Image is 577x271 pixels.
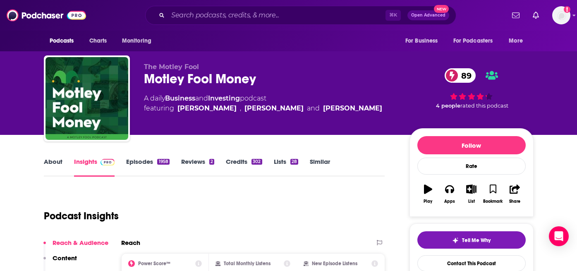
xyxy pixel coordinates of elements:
a: About [44,158,62,177]
a: InsightsPodchaser Pro [74,158,115,177]
a: Reviews2 [181,158,214,177]
img: tell me why sparkle [452,237,459,244]
div: Bookmark [483,199,503,204]
span: For Business [405,35,438,47]
a: Credits302 [226,158,262,177]
span: More [509,35,523,47]
span: Open Advanced [411,13,445,17]
span: 4 people [436,103,460,109]
a: Episodes1958 [126,158,169,177]
span: , [240,103,241,113]
div: 28 [290,159,298,165]
p: Reach & Audience [53,239,108,247]
button: Apps [439,179,460,209]
span: ⌘ K [385,10,401,21]
div: Apps [444,199,455,204]
h1: Podcast Insights [44,210,119,222]
span: Monitoring [122,35,151,47]
span: For Podcasters [453,35,493,47]
a: Ricky Mulvey [244,103,304,113]
div: 302 [251,159,262,165]
svg: Add a profile image [564,6,570,13]
div: Play [424,199,432,204]
a: Business [165,94,195,102]
button: Play [417,179,439,209]
span: rated this podcast [460,103,508,109]
div: 89 4 peoplerated this podcast [409,63,534,114]
div: Search podcasts, credits, & more... [145,6,456,25]
a: Show notifications dropdown [529,8,542,22]
span: New [434,5,449,13]
a: Show notifications dropdown [509,8,523,22]
span: and [195,94,208,102]
button: Content [43,254,77,269]
span: Logged in as megcassidy [552,6,570,24]
button: List [460,179,482,209]
span: The Motley Fool [144,63,199,71]
div: 1958 [157,159,169,165]
button: Open AdvancedNew [407,10,449,20]
p: Content [53,254,77,262]
button: open menu [503,33,533,49]
img: User Profile [552,6,570,24]
div: A daily podcast [144,94,382,113]
span: Tell Me Why [462,237,491,244]
div: [PERSON_NAME] [323,103,382,113]
h2: Reach [121,239,140,247]
button: Follow [417,136,526,154]
div: List [468,199,475,204]
button: open menu [44,33,85,49]
div: Rate [417,158,526,175]
h2: New Episode Listens [312,261,357,266]
button: open menu [400,33,448,49]
span: Podcasts [50,35,74,47]
div: Open Intercom Messenger [549,226,569,246]
a: 89 [445,68,476,83]
button: Bookmark [482,179,504,209]
span: 89 [453,68,476,83]
button: tell me why sparkleTell Me Why [417,231,526,249]
button: open menu [448,33,505,49]
a: Charts [84,33,112,49]
input: Search podcasts, credits, & more... [168,9,385,22]
h2: Power Score™ [138,261,170,266]
a: Investing [208,94,240,102]
img: Podchaser - Follow, Share and Rate Podcasts [7,7,86,23]
div: [PERSON_NAME] [177,103,237,113]
h2: Total Monthly Listens [224,261,271,266]
div: 2 [209,159,214,165]
a: Lists28 [274,158,298,177]
button: open menu [116,33,162,49]
button: Share [504,179,525,209]
span: featuring [144,103,382,113]
a: Similar [310,158,330,177]
button: Show profile menu [552,6,570,24]
div: Share [509,199,520,204]
img: Podchaser Pro [101,159,115,165]
button: Reach & Audience [43,239,108,254]
img: Motley Fool Money [45,57,128,140]
span: and [307,103,320,113]
span: Charts [89,35,107,47]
